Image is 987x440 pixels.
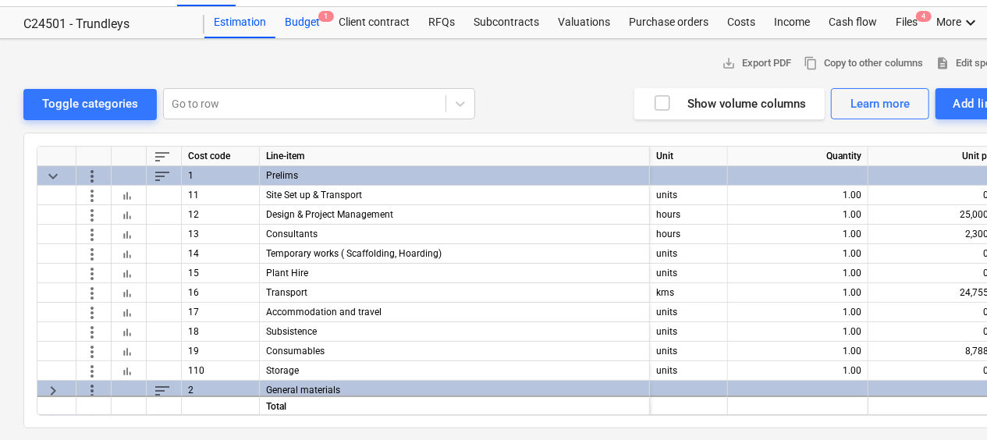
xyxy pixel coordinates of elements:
[83,264,101,282] span: more_vert
[83,186,101,204] span: more_vert
[260,395,650,414] div: Total
[260,303,650,322] div: Accommodation and travel
[804,55,923,73] span: Copy to other columns
[850,94,910,114] div: Learn more
[83,225,101,243] span: more_vert
[83,205,101,224] span: more_vert
[650,264,728,283] div: units
[650,322,728,342] div: units
[819,7,886,38] a: Cash flow
[916,11,932,22] span: 4
[734,361,861,381] div: 1.00
[722,55,791,73] span: Export PDF
[734,303,861,322] div: 1.00
[653,94,806,114] div: Show volume columns
[620,7,718,38] a: Purchase orders
[804,56,818,70] span: content_copy
[419,7,464,38] a: RFQs
[121,325,133,338] span: bar_chart
[734,322,861,342] div: 1.00
[765,7,819,38] a: Income
[718,7,765,38] a: Costs
[23,89,157,120] button: Toggle categories
[153,147,172,165] span: sort
[728,147,868,166] div: Quantity
[722,56,736,70] span: save_alt
[121,189,133,201] span: bar_chart
[260,322,650,342] div: Subsistence
[650,244,728,264] div: units
[715,51,797,76] button: Export PDF
[182,205,260,225] div: 12
[549,7,620,38] a: Valuations
[260,186,650,205] div: Site Set up & Transport
[260,361,650,381] div: Storage
[121,286,133,299] span: bar_chart
[936,56,950,70] span: description
[83,166,101,185] span: more_vert
[182,264,260,283] div: 15
[182,186,260,205] div: 11
[83,322,101,341] span: more_vert
[634,88,825,119] button: Show volume columns
[44,381,62,399] span: keyboard_arrow_right
[886,7,927,38] a: Files4
[734,225,861,244] div: 1.00
[909,365,987,440] iframe: Chat Widget
[650,283,728,303] div: kms
[797,51,929,76] button: Copy to other columns
[83,342,101,360] span: more_vert
[961,13,980,32] i: keyboard_arrow_down
[650,303,728,322] div: units
[182,303,260,322] div: 17
[260,205,650,225] div: Design & Project Management
[260,283,650,303] div: Transport
[182,322,260,342] div: 18
[464,7,549,38] a: Subcontracts
[734,205,861,225] div: 1.00
[23,16,186,33] div: C24501 - Trundleys
[121,306,133,318] span: bar_chart
[329,7,419,38] div: Client contract
[121,345,133,357] span: bar_chart
[182,147,260,166] div: Cost code
[204,7,275,38] a: Estimation
[734,283,861,303] div: 1.00
[121,208,133,221] span: bar_chart
[886,7,927,38] div: Files
[83,381,101,399] span: more_vert
[260,225,650,244] div: Consultants
[153,381,172,399] span: sort
[83,303,101,321] span: more_vert
[275,7,329,38] div: Budget
[44,166,62,185] span: keyboard_arrow_down
[650,342,728,361] div: units
[650,225,728,244] div: hours
[182,381,260,400] div: 2
[275,7,329,38] a: Budget1
[182,283,260,303] div: 16
[260,381,650,400] div: General materials
[182,225,260,244] div: 13
[734,264,861,283] div: 1.00
[734,342,861,361] div: 1.00
[182,342,260,361] div: 19
[650,205,728,225] div: hours
[650,186,728,205] div: units
[734,186,861,205] div: 1.00
[153,166,172,185] span: sort
[318,11,334,22] span: 1
[182,166,260,186] div: 1
[42,94,138,114] div: Toggle categories
[83,283,101,302] span: more_vert
[121,228,133,240] span: bar_chart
